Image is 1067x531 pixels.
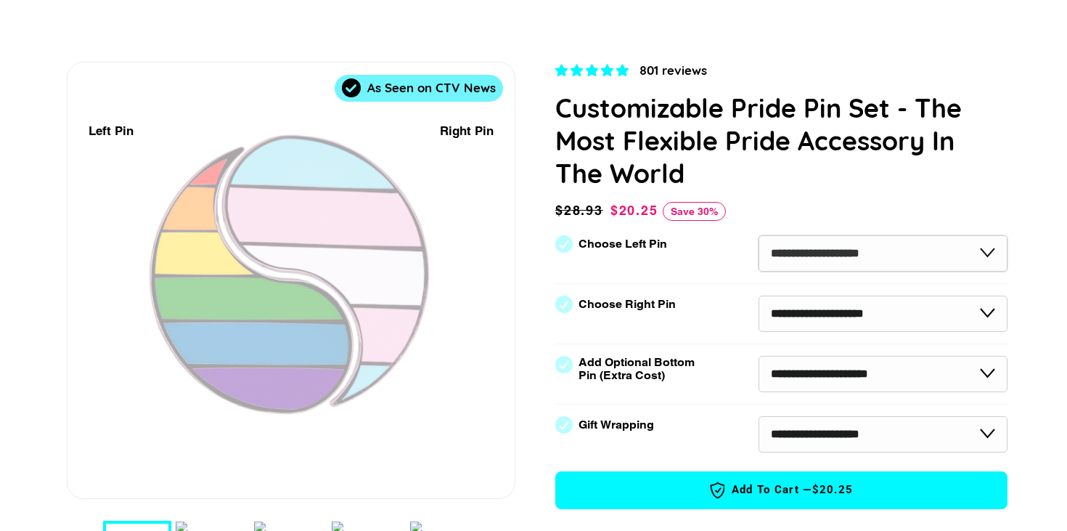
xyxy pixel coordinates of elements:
[579,356,700,382] label: Add Optional Bottom Pin (Extra Cost)
[68,62,515,498] div: 1 / 9
[440,121,494,141] div: Right Pin
[555,200,607,221] span: $28.93
[812,482,854,498] span: $20.25
[579,418,654,431] label: Gift Wrapping
[555,92,1007,190] h1: Customizable Pride Pin Set - The Most Flexible Pride Accessory In The World
[663,202,726,221] span: Save 30%
[579,238,667,251] label: Choose Left Pin
[610,203,658,218] span: $20.25
[579,298,676,311] label: Choose Right Pin
[555,471,1007,509] button: Add to Cart —$20.25
[639,62,707,78] span: 801 reviews
[578,481,985,500] span: Add to Cart —
[555,63,632,78] span: 4.83 stars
